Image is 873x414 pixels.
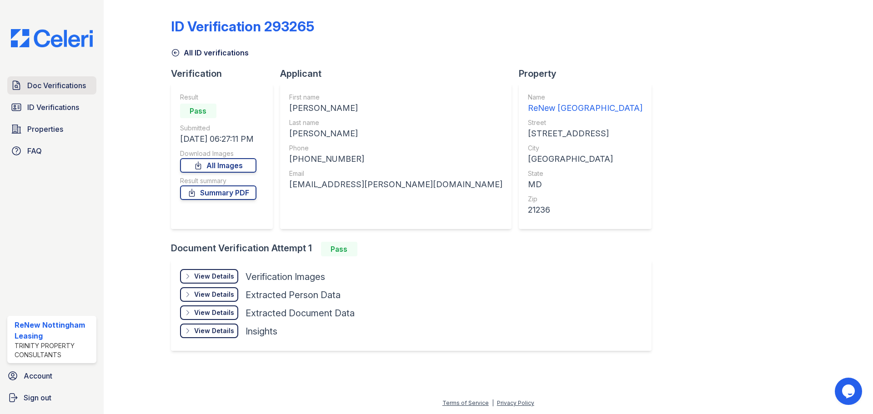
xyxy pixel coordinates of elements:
a: Summary PDF [180,185,256,200]
div: Verification [171,67,280,80]
div: Result [180,93,256,102]
a: Name ReNew [GEOGRAPHIC_DATA] [528,93,642,115]
div: [PERSON_NAME] [289,127,502,140]
div: Street [528,118,642,127]
a: Terms of Service [442,399,489,406]
div: Insights [246,325,277,338]
a: Privacy Policy [497,399,534,406]
span: Doc Verifications [27,80,86,91]
div: 21236 [528,204,642,216]
a: Doc Verifications [7,76,96,95]
div: ReNew [GEOGRAPHIC_DATA] [528,102,642,115]
div: Result summary [180,176,256,185]
div: Trinity Property Consultants [15,341,93,359]
div: Extracted Document Data [246,307,355,319]
div: Extracted Person Data [246,289,341,301]
div: ReNew Nottingham Leasing [15,319,93,341]
div: [PERSON_NAME] [289,102,502,115]
div: [PHONE_NUMBER] [289,153,502,165]
span: FAQ [27,145,42,156]
span: Properties [27,124,63,135]
div: State [528,169,642,178]
div: First name [289,93,502,102]
span: Account [24,370,52,381]
div: Applicant [280,67,519,80]
div: [STREET_ADDRESS] [528,127,642,140]
div: View Details [194,308,234,317]
div: Verification Images [246,270,325,283]
div: MD [528,178,642,191]
div: Name [528,93,642,102]
div: Zip [528,195,642,204]
div: Pass [180,104,216,118]
div: View Details [194,326,234,335]
div: View Details [194,290,234,299]
a: All Images [180,158,256,173]
div: ID Verification 293265 [171,18,314,35]
a: FAQ [7,142,96,160]
a: Properties [7,120,96,138]
a: Account [4,367,100,385]
div: Phone [289,144,502,153]
div: View Details [194,272,234,281]
div: City [528,144,642,153]
span: Sign out [24,392,51,403]
a: All ID verifications [171,47,249,58]
img: CE_Logo_Blue-a8612792a0a2168367f1c8372b55b34899dd931a85d93a1a3d3e32e68fde9ad4.png [4,29,100,47]
a: ID Verifications [7,98,96,116]
div: [DATE] 06:27:11 PM [180,133,256,145]
a: Sign out [4,389,100,407]
div: Document Verification Attempt 1 [171,242,659,256]
div: Download Images [180,149,256,158]
div: [EMAIL_ADDRESS][PERSON_NAME][DOMAIN_NAME] [289,178,502,191]
span: ID Verifications [27,102,79,113]
div: Last name [289,118,502,127]
div: Submitted [180,124,256,133]
iframe: chat widget [835,378,864,405]
div: Pass [321,242,357,256]
div: Property [519,67,659,80]
div: [GEOGRAPHIC_DATA] [528,153,642,165]
div: Email [289,169,502,178]
div: | [492,399,494,406]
